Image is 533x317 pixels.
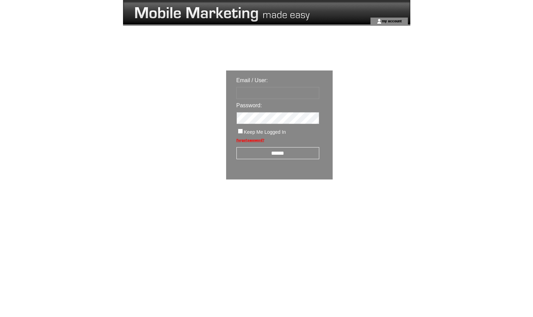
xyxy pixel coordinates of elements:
span: Keep Me Logged In [244,129,286,135]
a: Forgot password? [236,138,264,142]
a: my account [382,19,402,23]
img: transparent.png;jsessionid=24AD367BB0A272E5FD8B8E1C6605ED9D [353,197,387,205]
span: Email / User: [236,77,268,83]
img: account_icon.gif;jsessionid=24AD367BB0A272E5FD8B8E1C6605ED9D [377,19,382,24]
span: Password: [236,102,262,108]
